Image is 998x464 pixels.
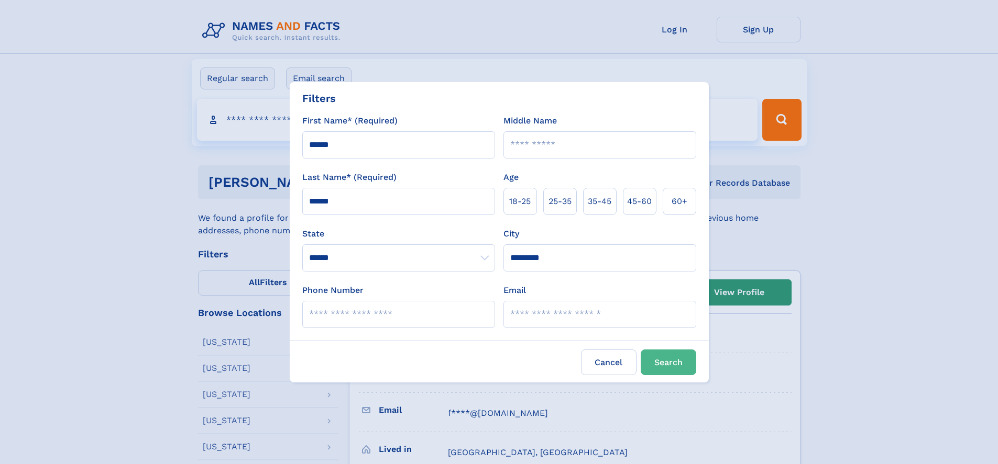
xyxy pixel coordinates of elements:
span: 18‑25 [509,195,531,208]
label: First Name* (Required) [302,115,398,127]
label: Age [503,171,519,184]
label: Last Name* (Required) [302,171,397,184]
span: 25‑35 [549,195,572,208]
span: 60+ [672,195,687,208]
div: Filters [302,90,336,106]
label: Phone Number [302,284,364,297]
label: Email [503,284,526,297]
label: Middle Name [503,115,557,127]
label: State [302,228,495,240]
label: City [503,228,519,240]
button: Search [641,349,696,375]
label: Cancel [581,349,637,375]
span: 35‑45 [588,195,611,208]
span: 45‑60 [627,195,652,208]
